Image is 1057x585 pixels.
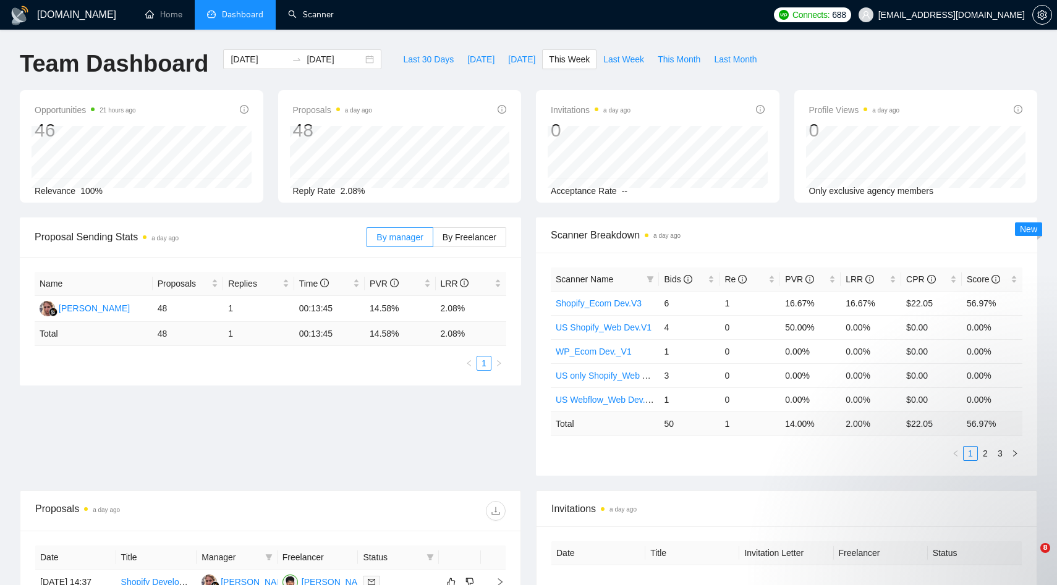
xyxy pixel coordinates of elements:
[549,53,590,66] span: This Week
[424,548,436,566] span: filter
[901,339,962,363] td: $0.00
[467,53,495,66] span: [DATE]
[35,103,136,117] span: Opportunities
[153,296,223,322] td: 48
[35,322,153,346] td: Total
[659,291,720,315] td: 6
[1020,224,1037,234] span: New
[841,315,901,339] td: 0.00%
[486,501,506,521] button: download
[158,277,209,290] span: Proposals
[462,356,477,371] li: Previous Page
[35,119,136,142] div: 46
[427,553,434,561] span: filter
[551,411,659,436] td: Total
[834,541,928,565] th: Freelancer
[100,107,135,114] time: 21 hours ago
[477,356,491,370] a: 1
[49,308,57,316] img: gigradar-bm.png
[498,105,506,114] span: info-circle
[780,291,841,315] td: 16.67%
[461,49,501,69] button: [DATE]
[40,301,55,316] img: KG
[901,411,962,436] td: $ 22.05
[707,49,763,69] button: Last Month
[603,53,644,66] span: Last Week
[363,550,422,564] span: Status
[659,315,720,339] td: 4
[207,10,216,19] span: dashboard
[460,279,469,287] span: info-circle
[556,298,642,308] a: Shopify_Ecom Dev.V3
[1011,450,1019,457] span: right
[341,186,365,196] span: 2.08%
[927,275,936,284] span: info-circle
[596,49,651,69] button: Last Week
[491,356,506,371] li: Next Page
[556,274,613,284] span: Scanner Name
[443,232,496,242] span: By Freelancer
[780,339,841,363] td: 0.00%
[993,447,1007,460] a: 3
[231,53,287,66] input: Start date
[993,446,1008,461] li: 3
[720,387,780,411] td: 0
[948,446,963,461] button: left
[320,279,329,287] span: info-circle
[664,274,692,284] span: Bids
[720,411,780,436] td: 1
[659,411,720,436] td: 50
[841,411,901,436] td: 2.00 %
[963,446,978,461] li: 1
[228,277,279,290] span: Replies
[441,279,469,288] span: LRR
[551,119,630,142] div: 0
[556,395,656,405] a: US Webflow_Web Dev.V1
[551,103,630,117] span: Invitations
[294,322,365,346] td: 00:13:45
[651,49,707,69] button: This Month
[376,232,423,242] span: By manager
[1015,543,1045,573] iframe: Intercom live chat
[645,541,739,565] th: Title
[35,501,271,521] div: Proposals
[153,272,223,296] th: Proposals
[556,347,632,356] a: WP_Ecom Dev._V1
[901,363,962,387] td: $0.00
[278,545,359,570] th: Freelancer
[551,501,1022,516] span: Invitations
[293,119,372,142] div: 48
[653,232,681,239] time: a day ago
[780,411,841,436] td: 14.00 %
[603,107,630,114] time: a day ago
[841,291,901,315] td: 16.67%
[872,107,899,114] time: a day ago
[805,275,814,284] span: info-circle
[35,186,75,196] span: Relevance
[345,107,372,114] time: a day ago
[222,9,263,20] span: Dashboard
[809,103,900,117] span: Profile Views
[644,270,656,288] span: filter
[780,387,841,411] td: 0.00%
[978,447,992,460] a: 2
[779,10,789,20] img: upwork-logo.png
[647,276,654,283] span: filter
[551,227,1022,243] span: Scanner Breakdown
[403,53,454,66] span: Last 30 Days
[906,274,935,284] span: CPR
[307,53,363,66] input: End date
[365,296,435,322] td: 14.58%
[288,9,334,20] a: searchScanner
[1032,10,1052,20] a: setting
[495,360,503,367] span: right
[1008,446,1022,461] button: right
[862,11,870,19] span: user
[556,322,652,332] a: US Shopify_Web Dev.V1
[928,541,1022,565] th: Status
[293,103,372,117] span: Proposals
[292,54,302,64] span: swap-right
[738,275,747,284] span: info-circle
[659,387,720,411] td: 1
[901,387,962,411] td: $0.00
